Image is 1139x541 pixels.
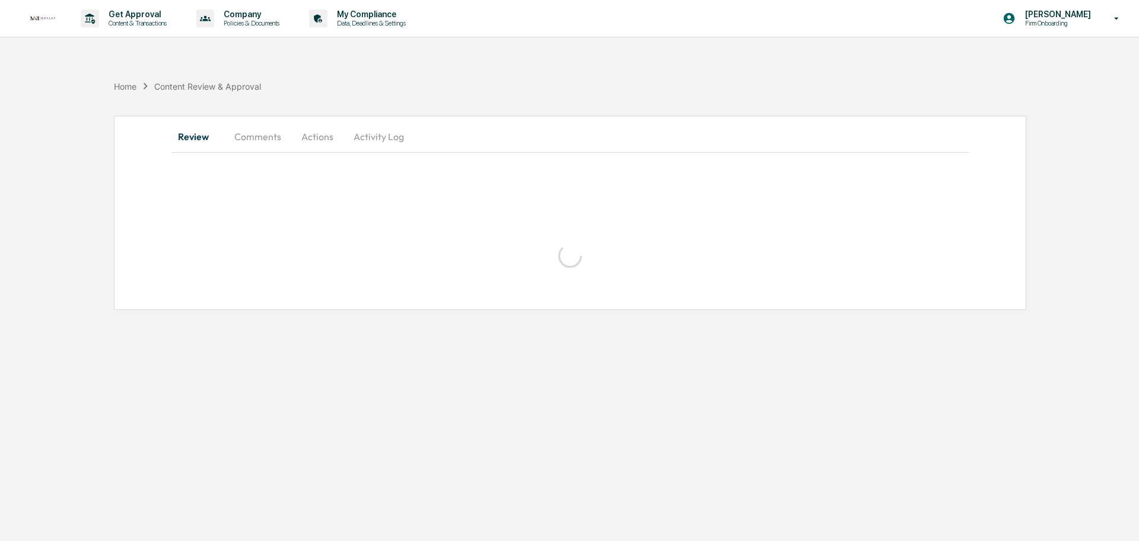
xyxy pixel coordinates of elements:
[327,19,412,27] p: Data, Deadlines & Settings
[154,81,261,91] div: Content Review & Approval
[327,10,412,19] p: My Compliance
[344,122,413,151] button: Activity Log
[214,19,285,27] p: Policies & Documents
[214,10,285,19] p: Company
[171,122,225,151] button: Review
[1016,10,1097,19] p: [PERSON_NAME]
[99,19,173,27] p: Content & Transactions
[225,122,291,151] button: Comments
[171,122,969,151] div: secondary tabs example
[1016,19,1097,27] p: Firm Onboarding
[99,10,173,19] p: Get Approval
[291,122,344,151] button: Actions
[28,15,57,23] img: logo
[114,81,136,91] div: Home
